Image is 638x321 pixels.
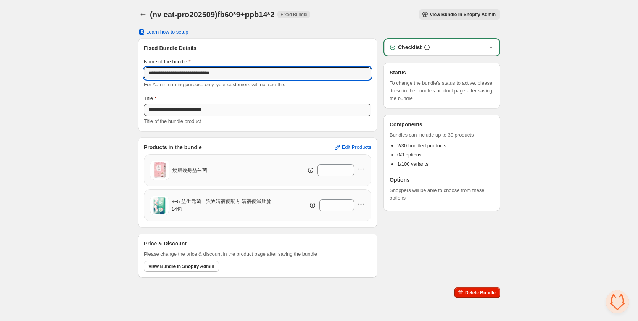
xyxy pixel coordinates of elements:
h3: Checklist [398,44,422,51]
span: 2/30 bundled products [397,143,446,148]
span: 燒脂瘦身益生菌 [172,166,207,174]
span: Please change the price & discount in the product page after saving the bundle [144,250,317,258]
span: 0/3 options [397,152,422,158]
div: 开放式聊天 [606,290,629,313]
h1: (nv cat-pro202509)fb60*9+ppb14*2 [150,10,274,19]
button: View Bundle in Shopify Admin [419,9,500,20]
span: To change the bundle's status to active, please do so in the bundle's product page after saving t... [390,79,494,102]
span: Shoppers will be able to choose from these options [390,187,494,202]
button: Learn how to setup [133,27,193,37]
span: Title of the bundle product [144,118,201,124]
span: Delete Bundle [465,290,496,296]
h3: Components [390,121,422,128]
span: Learn how to setup [146,29,188,35]
h3: Options [390,176,494,184]
span: 1/100 variants [397,161,429,167]
span: View Bundle in Shopify Admin [148,263,214,269]
h3: Price & Discount [144,240,187,247]
label: Title [144,95,156,102]
button: Back [138,9,148,20]
button: Delete Bundle [454,287,500,298]
button: Edit Products [329,141,376,153]
span: Fixed Bundle [280,11,307,18]
h3: Status [390,69,494,76]
span: Bundles can include up to 30 products [390,131,494,139]
label: Name of the bundle [144,58,191,66]
span: For Admin naming purpose only, your customers will not see this [144,82,285,87]
img: 燒脂瘦身益生菌 [150,161,169,180]
h3: Fixed Bundle Details [144,44,371,52]
h3: Products in the bundle [144,144,202,151]
span: View Bundle in Shopify Admin [430,11,496,18]
span: Edit Products [342,144,371,150]
button: View Bundle in Shopify Admin [144,261,219,272]
img: 3+5 益生元菌 - 強效清宿便配方 清宿便減肚腩 14包 [150,196,169,215]
span: 3+5 益生元菌 - 強效清宿便配方 清宿便減肚腩 14包 [172,198,278,213]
